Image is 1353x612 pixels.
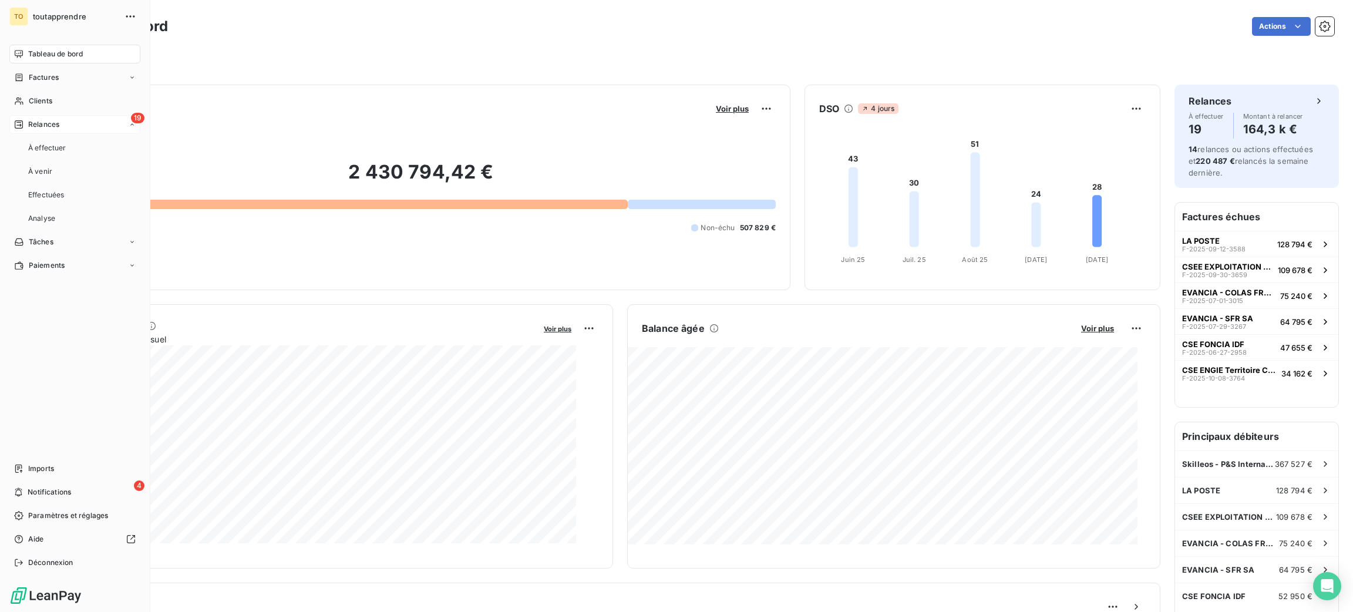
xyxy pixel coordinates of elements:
h4: 19 [1189,120,1224,139]
button: Voir plus [540,323,575,334]
img: Logo LeanPay [9,586,82,605]
span: F-2025-09-30-3659 [1182,271,1247,278]
span: Chiffre d'affaires mensuel [66,333,536,345]
span: Non-échu [701,223,735,233]
span: 75 240 € [1280,291,1312,301]
span: 19 [131,113,144,123]
tspan: Août 25 [962,255,988,264]
span: Aide [28,534,44,544]
span: 14 [1189,144,1197,154]
span: 34 162 € [1281,369,1312,378]
span: CSE FONCIA IDF [1182,591,1246,601]
span: F-2025-10-08-3764 [1182,375,1245,382]
tspan: Juin 25 [841,255,865,264]
span: CSE FONCIA IDF [1182,339,1244,349]
button: Actions [1252,17,1311,36]
span: Effectuées [28,190,65,200]
span: Voir plus [1081,324,1114,333]
h2: 2 430 794,42 € [66,160,776,196]
tspan: [DATE] [1025,255,1047,264]
span: 220 487 € [1196,156,1234,166]
span: relances ou actions effectuées et relancés la semaine dernière. [1189,144,1313,177]
span: Notifications [28,487,71,497]
h6: Factures échues [1175,203,1338,231]
h4: 164,3 k € [1243,120,1303,139]
span: Analyse [28,213,55,224]
span: Voir plus [716,104,749,113]
span: À effectuer [1189,113,1224,120]
span: LA POSTE [1182,486,1220,495]
span: 507 829 € [740,223,776,233]
span: Factures [29,72,59,83]
span: Montant à relancer [1243,113,1303,120]
span: 109 678 € [1278,265,1312,275]
span: Voir plus [544,325,571,333]
span: 367 527 € [1275,459,1312,469]
button: LA POSTEF-2025-09-12-3588128 794 € [1175,231,1338,257]
span: Clients [29,96,52,106]
span: EVANCIA - SFR SA [1182,565,1254,574]
tspan: [DATE] [1086,255,1108,264]
span: Tableau de bord [28,49,83,59]
span: 64 795 € [1279,565,1312,574]
span: Paiements [29,260,65,271]
button: CSEE EXPLOITATION AERIENNE (CE LIGNES)F-2025-09-30-3659109 678 € [1175,257,1338,283]
span: Tâches [29,237,53,247]
span: 75 240 € [1279,539,1312,548]
span: À venir [28,166,52,177]
button: Voir plus [712,103,752,114]
span: Skilleos - P&S International [1182,459,1275,469]
span: 47 655 € [1280,343,1312,352]
button: EVANCIA - COLAS FRANCEF-2025-07-01-301575 240 € [1175,283,1338,308]
h6: Balance âgée [642,321,705,335]
span: CSEE EXPLOITATION AERIENNE (CE LIGNES) [1182,512,1276,522]
tspan: Juil. 25 [903,255,926,264]
div: TO [9,7,28,26]
span: CSEE EXPLOITATION AERIENNE (CE LIGNES) [1182,262,1273,271]
span: F-2025-09-12-3588 [1182,246,1246,253]
h6: Principaux débiteurs [1175,422,1338,450]
h6: DSO [819,102,839,116]
span: toutapprendre [33,12,117,21]
span: F-2025-07-01-3015 [1182,297,1243,304]
span: 4 jours [858,103,898,114]
span: LA POSTE [1182,236,1220,246]
span: 52 950 € [1278,591,1312,601]
a: Aide [9,530,140,549]
span: EVANCIA - COLAS FRANCE [1182,288,1275,297]
h6: Relances [1189,94,1231,108]
span: EVANCIA - SFR SA [1182,314,1253,323]
span: F-2025-07-29-3267 [1182,323,1246,330]
span: Déconnexion [28,557,73,568]
button: EVANCIA - SFR SAF-2025-07-29-326764 795 € [1175,308,1338,334]
span: 128 794 € [1276,486,1312,495]
span: 64 795 € [1280,317,1312,327]
span: 4 [134,480,144,491]
button: CSE FONCIA IDFF-2025-06-27-295847 655 € [1175,334,1338,360]
span: 109 678 € [1276,512,1312,522]
div: Open Intercom Messenger [1313,572,1341,600]
span: CSE ENGIE Territoire Centre-Ouest [1182,365,1277,375]
span: EVANCIA - COLAS FRANCE [1182,539,1279,548]
span: F-2025-06-27-2958 [1182,349,1247,356]
button: Voir plus [1078,323,1118,334]
span: À effectuer [28,143,66,153]
span: Imports [28,463,54,474]
span: Relances [28,119,59,130]
button: CSE ENGIE Territoire Centre-OuestF-2025-10-08-376434 162 € [1175,360,1338,386]
span: 128 794 € [1277,240,1312,249]
span: Paramètres et réglages [28,510,108,521]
